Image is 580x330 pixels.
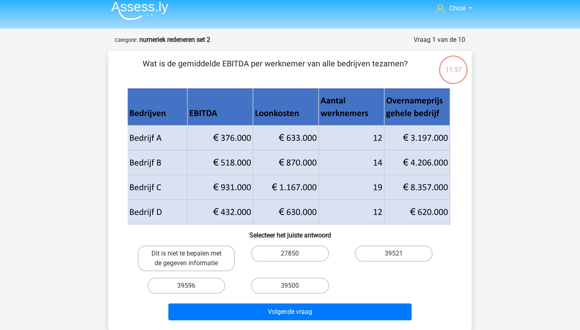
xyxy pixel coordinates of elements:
[251,245,329,262] label: 27850
[121,58,429,82] p: Wat is de gemiddelde EBITDA per werknemer van alle bedrijven tezamen?
[438,55,468,75] div: 11:57
[138,245,235,271] label: Dit is niet te bepalen met de gegeven informatie
[168,303,412,320] button: Volgende vraag
[433,4,475,13] a: Chloé
[147,278,225,294] label: 39596
[355,245,433,262] label: 39521
[251,278,329,294] label: 39500
[449,4,466,12] span: Chloé
[139,36,210,43] strong: numeriek redeneren set 2
[121,225,459,239] h6: Selecteer het juiste antwoord
[414,35,465,45] div: Vraag 1 van de 10
[111,1,168,20] img: Assessly
[115,37,138,43] small: Categorie:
